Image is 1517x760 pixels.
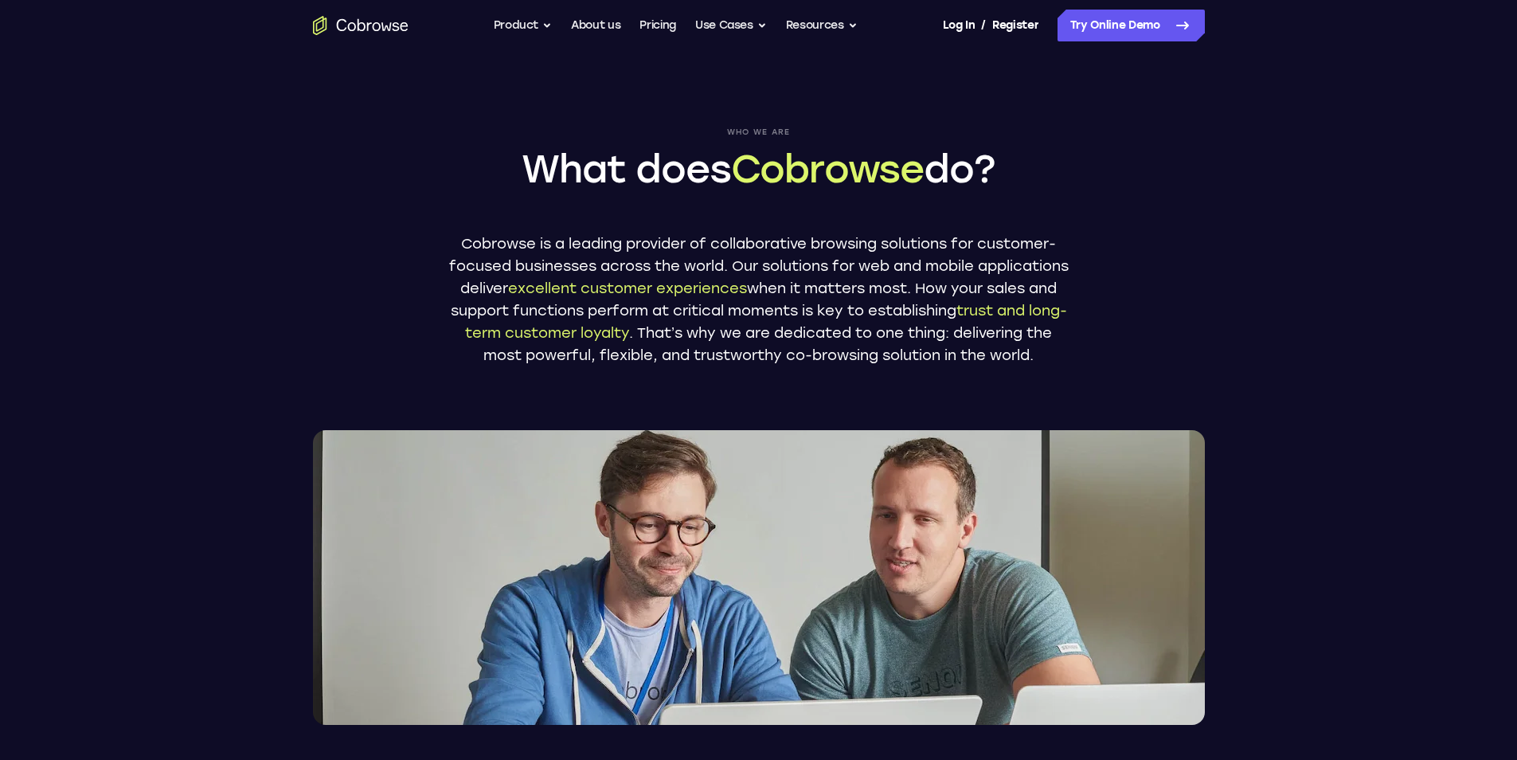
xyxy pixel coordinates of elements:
[494,10,553,41] button: Product
[695,10,767,41] button: Use Cases
[1058,10,1205,41] a: Try Online Demo
[786,10,858,41] button: Resources
[992,10,1038,41] a: Register
[639,10,676,41] a: Pricing
[313,430,1205,725] img: Two Cobrowse software developers, João and Ross, working on their computers
[981,16,986,35] span: /
[571,10,620,41] a: About us
[448,127,1069,137] span: Who we are
[313,16,409,35] a: Go to the home page
[508,280,747,297] span: excellent customer experiences
[943,10,975,41] a: Log In
[448,233,1069,366] p: Cobrowse is a leading provider of collaborative browsing solutions for customer-focused businesse...
[448,143,1069,194] h1: What does do?
[731,146,924,192] span: Cobrowse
